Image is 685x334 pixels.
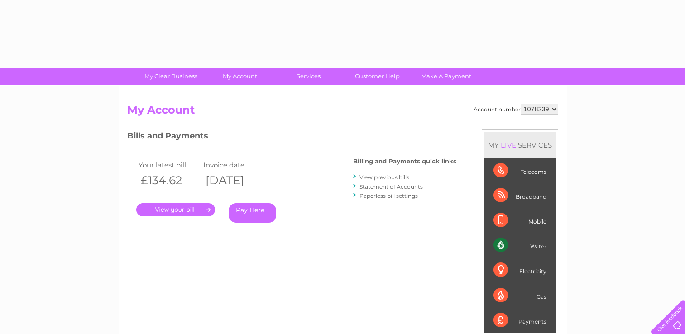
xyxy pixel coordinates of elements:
[493,208,546,233] div: Mobile
[493,183,546,208] div: Broadband
[474,104,558,115] div: Account number
[493,158,546,183] div: Telecoms
[493,308,546,333] div: Payments
[202,68,277,85] a: My Account
[201,159,266,171] td: Invoice date
[136,171,201,190] th: £134.62
[359,192,418,199] a: Paperless bill settings
[134,68,208,85] a: My Clear Business
[493,233,546,258] div: Water
[353,158,456,165] h4: Billing and Payments quick links
[484,132,556,158] div: MY SERVICES
[493,283,546,308] div: Gas
[127,104,558,121] h2: My Account
[409,68,484,85] a: Make A Payment
[127,129,456,145] h3: Bills and Payments
[359,174,409,181] a: View previous bills
[271,68,346,85] a: Services
[359,183,423,190] a: Statement of Accounts
[136,159,201,171] td: Your latest bill
[340,68,415,85] a: Customer Help
[201,171,266,190] th: [DATE]
[499,141,518,149] div: LIVE
[136,203,215,216] a: .
[493,258,546,283] div: Electricity
[229,203,276,223] a: Pay Here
